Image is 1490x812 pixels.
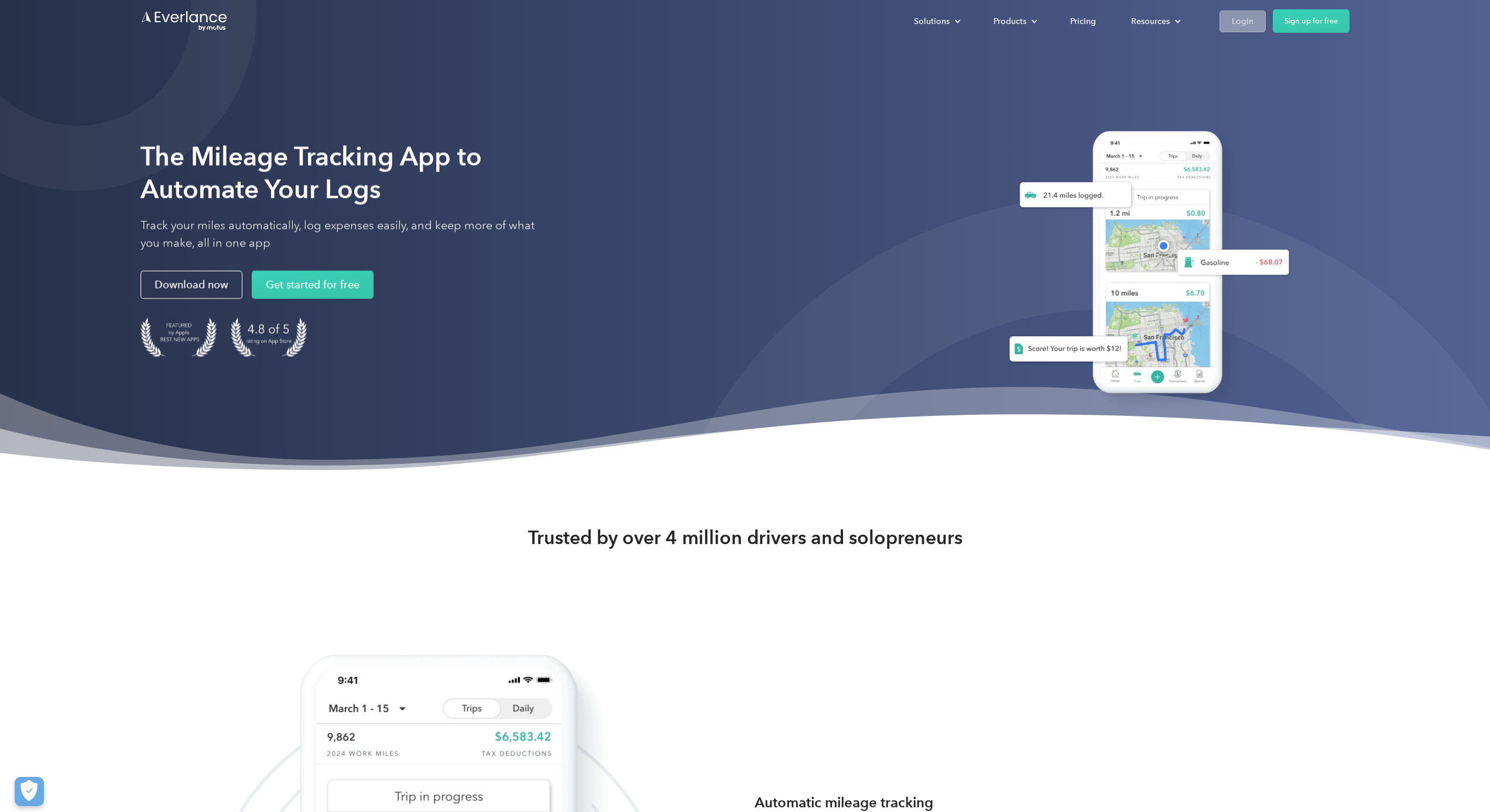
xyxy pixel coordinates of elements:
[991,119,1299,411] img: Everlance, mileage tracker app, expense tracking app
[141,217,550,252] p: Track your miles automatically, log expenses easily, and keep more of what you make, all in one app
[1070,14,1096,29] div: Pricing
[1119,11,1190,32] div: Resources
[1059,11,1108,32] a: Pricing
[231,318,307,357] img: 4.9 out of 5 stars on the app store
[141,318,217,357] img: Badge for Featured by Apple Best New Apps
[1232,14,1253,29] div: Login
[141,10,228,32] a: Go to homepage
[252,271,374,299] a: Get started for free
[994,14,1026,29] div: Products
[902,11,970,32] div: Solutions
[141,271,242,299] a: Download now
[1273,9,1349,33] a: Sign up for free
[1220,11,1266,32] a: Login
[914,14,950,29] div: Solutions
[141,141,482,205] strong: The Mileage Tracking App to Automate Your Logs
[528,526,962,549] strong: Trusted by over 4 million drivers and solopreneurs
[1131,14,1170,29] div: Resources
[982,11,1047,32] div: Products
[15,777,44,806] button: Cookies Settings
